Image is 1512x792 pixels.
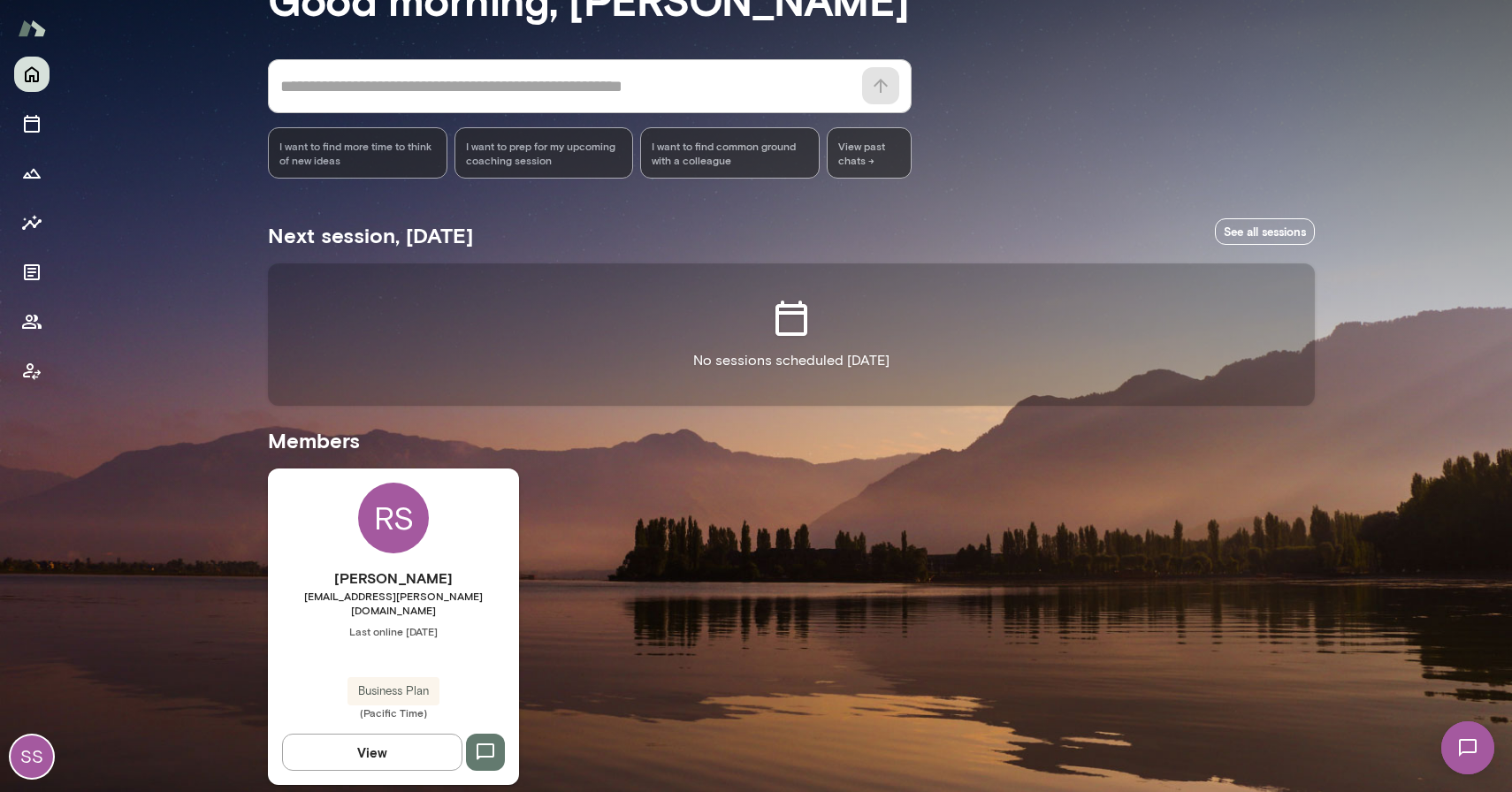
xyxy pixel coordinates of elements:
[14,57,50,92] button: Home
[268,221,473,249] h5: Next session, [DATE]
[454,127,634,179] div: I want to prep for my upcoming coaching session
[282,734,462,771] button: View
[268,589,519,617] span: [EMAIL_ADDRESS][PERSON_NAME][DOMAIN_NAME]
[693,350,890,371] p: No sessions scheduled [DATE]
[14,205,50,240] button: Insights
[268,705,519,720] span: (Pacific Time)
[640,127,820,179] div: I want to find common ground with a colleague
[358,483,429,553] div: RS
[268,624,519,638] span: Last online [DATE]
[11,735,53,778] div: SS
[14,354,50,389] button: Client app
[827,127,912,179] span: View past chats ->
[14,106,50,141] button: Sessions
[14,304,50,339] button: Members
[466,139,622,167] span: I want to prep for my upcoming coaching session
[268,567,519,589] h6: [PERSON_NAME]
[18,11,46,45] img: Mento
[279,139,436,167] span: I want to find more time to think of new ideas
[268,426,1315,454] h5: Members
[14,255,50,290] button: Documents
[347,682,439,700] span: Business Plan
[268,127,447,179] div: I want to find more time to think of new ideas
[652,139,808,167] span: I want to find common ground with a colleague
[14,156,50,191] button: Growth Plan
[1215,218,1315,246] a: See all sessions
